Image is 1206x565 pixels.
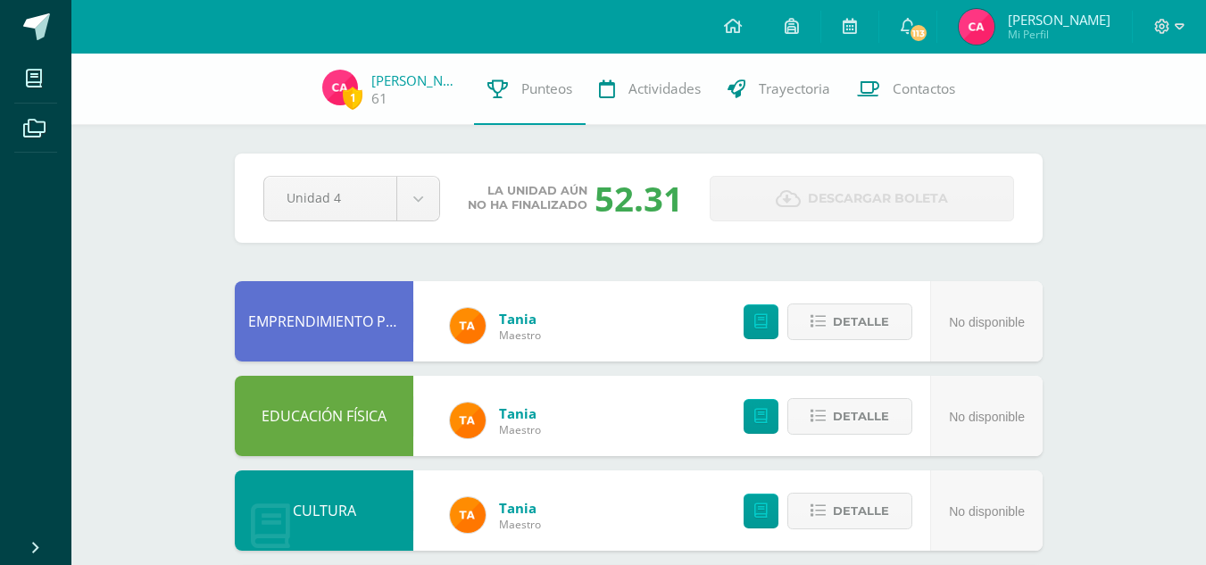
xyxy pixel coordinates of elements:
[371,71,461,89] a: [PERSON_NAME]
[499,310,541,328] a: Tania
[787,398,912,435] button: Detalle
[949,504,1025,519] span: No disponible
[844,54,969,125] a: Contactos
[833,305,889,338] span: Detalle
[949,410,1025,424] span: No disponible
[586,54,714,125] a: Actividades
[893,79,955,98] span: Contactos
[343,87,362,109] span: 1
[908,23,927,43] span: 113
[628,79,701,98] span: Actividades
[1008,11,1110,29] span: [PERSON_NAME]
[808,177,948,220] span: Descargar boleta
[595,175,683,221] div: 52.31
[474,54,586,125] a: Punteos
[235,376,413,456] div: EDUCACIÓN FÍSICA
[714,54,844,125] a: Trayectoria
[1008,27,1110,42] span: Mi Perfil
[521,79,572,98] span: Punteos
[787,303,912,340] button: Detalle
[264,177,439,220] a: Unidad 4
[959,9,994,45] img: 6cb592fb045524db929af67430fce0a3.png
[235,281,413,361] div: EMPRENDIMIENTO PARA LA PRODUCTIVIDAD
[450,497,486,533] img: feaeb2f9bb45255e229dc5fdac9a9f6b.png
[787,493,912,529] button: Detalle
[371,89,387,108] a: 61
[468,184,587,212] span: La unidad aún no ha finalizado
[499,328,541,343] span: Maestro
[499,404,541,422] a: Tania
[833,400,889,433] span: Detalle
[499,422,541,437] span: Maestro
[833,494,889,528] span: Detalle
[322,70,358,105] img: 6cb592fb045524db929af67430fce0a3.png
[450,308,486,344] img: feaeb2f9bb45255e229dc5fdac9a9f6b.png
[759,79,830,98] span: Trayectoria
[235,470,413,551] div: CULTURA
[287,177,374,219] span: Unidad 4
[450,403,486,438] img: feaeb2f9bb45255e229dc5fdac9a9f6b.png
[949,315,1025,329] span: No disponible
[499,517,541,532] span: Maestro
[499,499,541,517] a: Tania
